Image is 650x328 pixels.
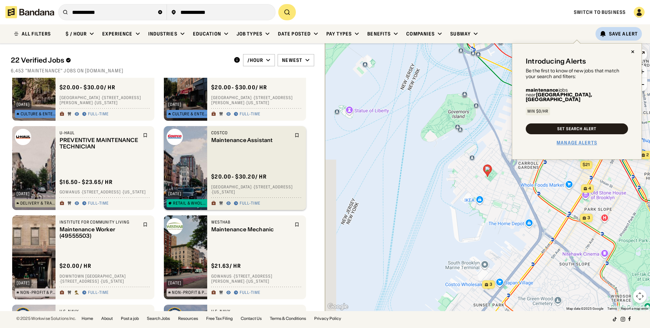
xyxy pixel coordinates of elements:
span: Map data ©2025 Google [566,307,603,310]
div: [GEOGRAPHIC_DATA] · [STREET_ADDRESS][PERSON_NAME] · [US_STATE] [211,95,302,106]
div: Min $0/hr [527,109,548,113]
div: 22 Verified Jobs [11,56,228,64]
div: 6,453 "maintenance" jobs on [DOMAIN_NAME] [11,68,314,74]
b: [GEOGRAPHIC_DATA], [GEOGRAPHIC_DATA] [526,92,592,102]
div: Costco [211,130,290,136]
div: [DATE] [168,102,181,107]
b: maintenance [526,87,559,93]
div: Benefits [367,31,391,37]
a: Search Jobs [147,317,170,321]
div: Full-time [88,290,109,296]
div: U.S. Navy [211,309,290,314]
div: $ / hour [66,31,87,37]
div: Experience [102,31,132,37]
a: Terms (opens in new tab) [607,307,617,310]
div: [DATE] [17,102,30,107]
div: Maintenance Assistant [211,137,290,143]
div: Save Alert [609,31,638,37]
div: Job Types [237,31,262,37]
a: Home [82,317,93,321]
a: Privacy Policy [314,317,341,321]
a: Terms & Conditions [270,317,306,321]
div: [DATE] [17,281,30,285]
div: $ 20.00 - $30.00 / hr [211,84,267,91]
div: Culture & Entertainment [21,112,56,116]
img: Google [327,302,349,311]
a: Report a map error [621,307,648,310]
div: Westhab [211,219,290,225]
div: Education [193,31,221,37]
img: U.S. Navy logo [15,307,31,324]
div: Gowanus · [STREET_ADDRESS][PERSON_NAME] · [US_STATE] [211,274,302,284]
div: [GEOGRAPHIC_DATA] · [STREET_ADDRESS] · [US_STATE] [211,184,302,195]
div: Culture & Entertainment [172,112,208,116]
a: Free Tax Filing [206,317,233,321]
div: Pay Types [326,31,352,37]
div: ALL FILTERS [22,31,51,36]
div: Be the first to know of new jobs that match your search and filters: [526,68,628,79]
div: Full-time [88,201,109,206]
div: Non-Profit & Public Service [172,290,208,295]
img: Bandana logotype [5,6,54,18]
a: About [101,317,113,321]
div: Full-time [88,112,109,117]
a: Open this area in Google Maps (opens a new window) [327,302,349,311]
div: Newest [282,57,302,63]
a: Contact Us [241,317,262,321]
div: © 2025 Workwise Solutions Inc. [16,317,76,321]
a: Switch to Business [574,9,626,15]
div: Maintenance Mechanic [211,226,290,233]
span: 4 [588,186,591,191]
div: /hour [247,57,263,63]
div: Maintenance Worker (49555503) [60,226,139,239]
div: [GEOGRAPHIC_DATA] · [STREET_ADDRESS][PERSON_NAME] · [US_STATE] [60,95,150,106]
a: Manage Alerts [557,140,597,146]
img: U.S. Navy logo [167,307,183,324]
div: Full-time [240,112,260,117]
div: Set Search Alert [557,127,596,131]
div: [DATE] [168,281,181,285]
div: jobs near [526,88,628,102]
img: Westhab logo [167,218,183,234]
a: Post a job [121,317,139,321]
img: U-Haul logo [15,129,31,145]
div: $ 16.50 - $23.65 / hr [60,179,113,186]
div: Companies [406,31,435,37]
div: Introducing Alerts [526,57,586,65]
div: Date Posted [278,31,311,37]
div: Subway [450,31,471,37]
a: Resources [178,317,198,321]
div: U-Haul [60,130,139,136]
div: $ 20.00 - $30.00 / hr [60,84,115,91]
div: [DATE] [17,192,30,196]
div: $ 20.00 / hr [60,262,91,270]
span: $21 [583,162,590,167]
span: 2 [646,152,649,158]
div: Institute For Community Living [60,219,139,225]
div: grid [11,78,314,311]
div: $ 21.63 / hr [211,262,241,270]
button: Map camera controls [633,289,647,303]
span: 3 [490,282,492,287]
div: Non-Profit & Public Service [20,290,56,295]
div: U.S. Navy [60,309,139,314]
div: Gowanus · [STREET_ADDRESS] · [US_STATE] [60,190,150,195]
div: $ 20.00 - $30.20 / hr [211,173,267,180]
div: Downtown [GEOGRAPHIC_DATA] · [STREET_ADDRESS] · [US_STATE] [60,274,150,284]
div: Retail & Wholesale [173,201,208,205]
div: Full-time [240,290,260,296]
div: Industries [148,31,177,37]
span: 3 [587,215,590,221]
div: Full-time [240,201,260,206]
div: Delivery & Transportation [20,201,56,205]
div: [DATE] [168,192,181,196]
img: Costco logo [167,129,183,145]
div: PREVENTIVE MAINTENANCE TECHNICIAN [60,137,139,150]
